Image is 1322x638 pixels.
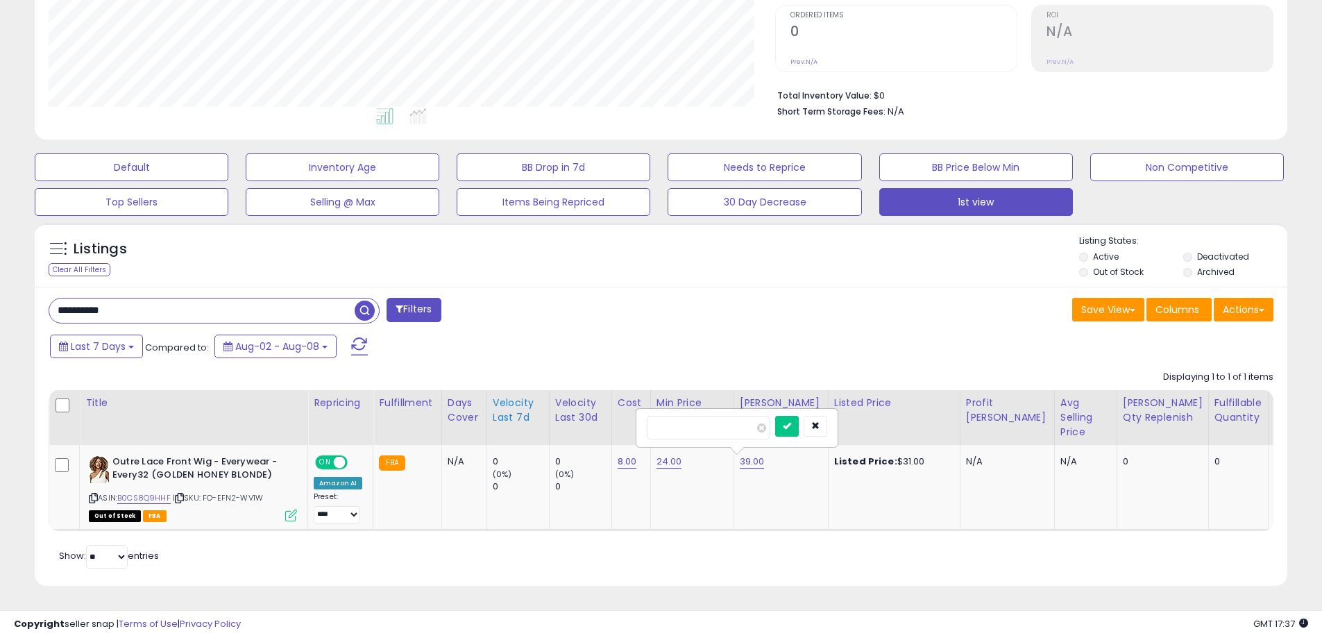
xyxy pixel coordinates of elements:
span: N/A [888,105,904,118]
button: Last 7 Days [50,335,143,358]
h5: Listings [74,240,127,259]
label: Archived [1197,266,1235,278]
small: Prev: N/A [1046,58,1074,66]
div: [PERSON_NAME] Qty Replenish [1123,396,1203,425]
button: Selling @ Max [246,188,439,216]
a: Terms of Use [119,617,178,630]
span: | SKU: FO-EFN2-WV1W [173,492,263,503]
button: 30 Day Decrease [668,188,861,216]
button: Inventory Age [246,153,439,181]
div: Listed Price [834,396,954,410]
div: Repricing [314,396,367,410]
h2: 0 [790,24,1017,42]
label: Deactivated [1197,251,1249,262]
div: 0 [493,455,549,468]
div: 0 [555,455,611,468]
a: B0CS8Q9HHF [117,492,171,504]
small: FBA [379,455,405,471]
button: Items Being Repriced [457,188,650,216]
button: Non Competitive [1090,153,1284,181]
span: All listings that are currently out of stock and unavailable for purchase on Amazon [89,510,141,522]
button: Needs to Reprice [668,153,861,181]
div: N/A [1060,455,1106,468]
b: Total Inventory Value: [777,90,872,101]
div: Min Price [656,396,728,410]
th: Please note that this number is a calculation based on your required days of coverage and your ve... [1117,390,1208,445]
button: Aug-02 - Aug-08 [214,335,337,358]
b: Short Term Storage Fees: [777,106,885,117]
h2: N/A [1046,24,1273,42]
button: Save View [1072,298,1144,321]
div: Avg Selling Price [1060,396,1111,439]
div: 0 [555,480,611,493]
span: Last 7 Days [71,339,126,353]
span: ROI [1046,12,1273,19]
div: Title [85,396,302,410]
button: Columns [1146,298,1212,321]
div: Cost [618,396,645,410]
div: Fulfillable Quantity [1214,396,1262,425]
img: 414V8x3Q0jL._SL40_.jpg [89,455,109,483]
div: Preset: [314,492,362,523]
button: BB Price Below Min [879,153,1073,181]
span: FBA [143,510,167,522]
a: 39.00 [740,455,765,469]
span: Aug-02 - Aug-08 [235,339,319,353]
button: 1st view [879,188,1073,216]
div: N/A [448,455,476,468]
div: Days Cover [448,396,481,425]
div: Velocity Last 7d [493,396,543,425]
div: Displaying 1 to 1 of 1 items [1163,371,1273,384]
span: 2025-08-16 17:37 GMT [1253,617,1308,630]
span: Show: entries [59,549,159,562]
span: Ordered Items [790,12,1017,19]
a: 8.00 [618,455,637,469]
small: (0%) [493,469,512,480]
div: $31.00 [834,455,949,468]
label: Active [1093,251,1119,262]
button: Actions [1214,298,1273,321]
small: (0%) [555,469,575,480]
div: [PERSON_NAME] [740,396,822,410]
strong: Copyright [14,617,65,630]
div: 0 [1123,455,1198,468]
div: ASIN: [89,455,297,520]
div: 0 [493,480,549,493]
button: BB Drop in 7d [457,153,650,181]
label: Out of Stock [1093,266,1144,278]
div: N/A [966,455,1044,468]
li: $0 [777,86,1263,103]
b: Outre Lace Front Wig - Everywear - Every32 (GOLDEN HONEY BLONDE) [112,455,281,485]
div: 0 [1214,455,1257,468]
button: Default [35,153,228,181]
span: Compared to: [145,341,209,354]
button: Filters [387,298,441,322]
div: Fulfillment [379,396,435,410]
div: seller snap | | [14,618,241,631]
button: Top Sellers [35,188,228,216]
a: 24.00 [656,455,682,469]
div: Profit [PERSON_NAME] [966,396,1049,425]
span: ON [316,457,334,469]
a: Privacy Policy [180,617,241,630]
div: Amazon AI [314,477,362,489]
b: Listed Price: [834,455,897,468]
div: Clear All Filters [49,263,110,276]
small: Prev: N/A [790,58,817,66]
div: Velocity Last 30d [555,396,606,425]
span: OFF [346,457,368,469]
p: Listing States: [1079,235,1287,248]
span: Columns [1155,303,1199,317]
